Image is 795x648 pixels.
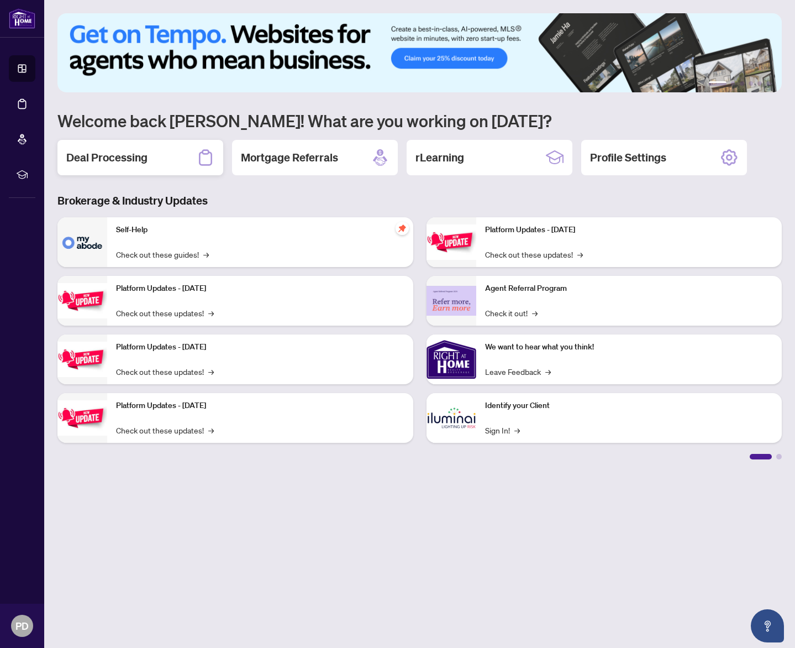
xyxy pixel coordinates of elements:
[15,618,29,634] span: PD
[415,150,464,165] h2: rLearning
[427,335,476,384] img: We want to hear what you think!
[545,365,551,378] span: →
[57,110,782,131] h1: Welcome back [PERSON_NAME]! What are you working on [DATE]?
[532,307,538,319] span: →
[751,609,784,642] button: Open asap
[116,224,404,236] p: Self-Help
[485,400,773,412] p: Identify your Client
[749,81,753,86] button: 4
[57,400,107,435] img: Platform Updates - July 8, 2025
[731,81,735,86] button: 2
[208,365,214,378] span: →
[485,248,583,260] a: Check out these updates!→
[427,224,476,259] img: Platform Updates - June 23, 2025
[766,81,771,86] button: 6
[396,222,409,235] span: pushpin
[485,283,773,295] p: Agent Referral Program
[57,13,782,92] img: Slide 0
[740,81,744,86] button: 3
[116,365,214,378] a: Check out these updates!→
[485,424,520,436] a: Sign In!→
[485,365,551,378] a: Leave Feedback→
[116,400,404,412] p: Platform Updates - [DATE]
[590,150,666,165] h2: Profile Settings
[116,341,404,353] p: Platform Updates - [DATE]
[485,341,773,353] p: We want to hear what you think!
[514,424,520,436] span: →
[427,393,476,443] img: Identify your Client
[577,248,583,260] span: →
[57,283,107,318] img: Platform Updates - September 16, 2025
[57,193,782,208] h3: Brokerage & Industry Updates
[208,307,214,319] span: →
[116,424,214,436] a: Check out these updates!→
[203,248,209,260] span: →
[66,150,148,165] h2: Deal Processing
[116,307,214,319] a: Check out these updates!→
[485,307,538,319] a: Check it out!→
[241,150,338,165] h2: Mortgage Referrals
[208,424,214,436] span: →
[116,248,209,260] a: Check out these guides!→
[116,283,404,295] p: Platform Updates - [DATE]
[485,224,773,236] p: Platform Updates - [DATE]
[709,81,726,86] button: 1
[757,81,762,86] button: 5
[57,217,107,267] img: Self-Help
[57,342,107,377] img: Platform Updates - July 21, 2025
[427,286,476,316] img: Agent Referral Program
[9,8,35,29] img: logo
